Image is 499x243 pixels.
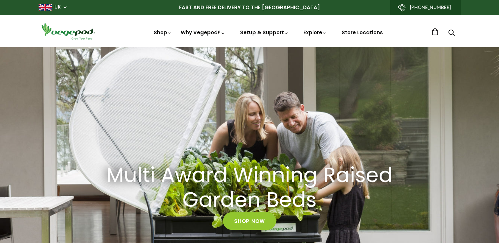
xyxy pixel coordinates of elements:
a: Store Locations [342,29,383,36]
a: Multi Award Winning Raised Garden Beds [93,163,406,212]
a: Why Vegepod? [181,29,226,36]
img: Vegepod [39,22,98,40]
a: Shop Now [223,212,276,230]
img: gb_large.png [39,4,52,11]
a: Setup & Support [240,29,289,36]
h2: Multi Award Winning Raised Garden Beds [101,163,398,212]
a: Explore [303,29,327,36]
a: UK [54,4,61,11]
a: Search [448,30,455,37]
a: Shop [154,29,172,36]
